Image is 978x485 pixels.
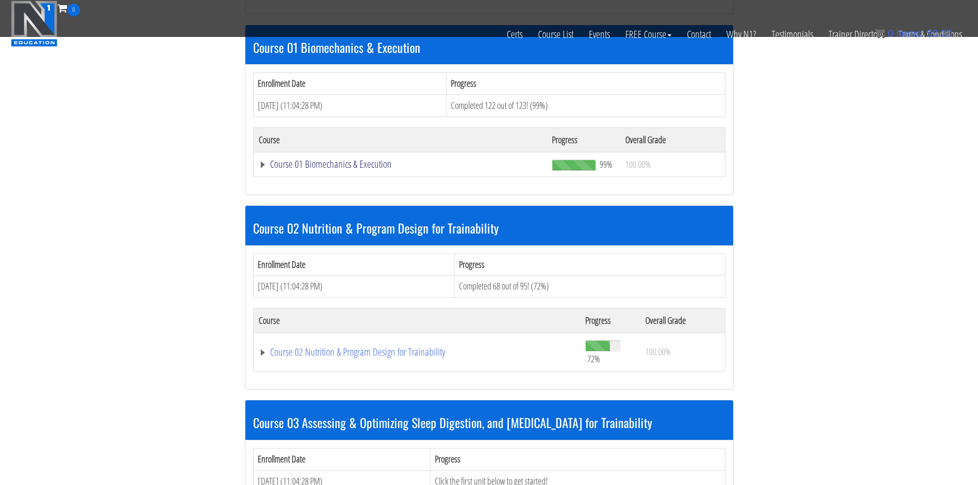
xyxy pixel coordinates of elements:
img: n1-education [11,1,57,47]
th: Progress [447,73,725,95]
th: Enrollment Date [253,73,447,95]
span: 99% [600,159,612,170]
a: Terms & Conditions [891,16,970,52]
th: Progress [547,127,620,152]
a: Why N1? [719,16,764,52]
th: Progress [431,448,725,470]
bdi: 0.00 [927,28,952,39]
h3: Course 03 Assessing & Optimizing Sleep Digestion, and [MEDICAL_DATA] for Trainability [253,416,725,429]
a: Course 01 Biomechanics & Execution [259,159,542,169]
span: items: [896,28,924,39]
h3: Course 01 Biomechanics & Execution [253,41,725,54]
th: Progress [580,308,640,333]
img: icon11.png [875,28,885,38]
a: Trainer Directory [821,16,891,52]
a: Contact [679,16,719,52]
td: Completed 68 out of 95! (72%) [454,276,725,298]
th: Progress [454,254,725,276]
td: Completed 122 out of 123! (99%) [447,94,725,117]
th: Enrollment Date [253,448,431,470]
span: $ [927,28,932,39]
a: Testimonials [764,16,821,52]
a: 0 items: $0.00 [875,28,952,39]
a: Certs [499,16,530,52]
a: Course List [530,16,581,52]
th: Course [253,308,580,333]
td: [DATE] (11:04:28 PM) [253,276,454,298]
td: [DATE] (11:04:28 PM) [253,94,447,117]
a: Course 02 Nutrition & Program Design for Trainability [259,347,576,357]
th: Course [253,127,547,152]
span: 0 [888,28,893,39]
span: 72% [587,353,600,364]
td: 100.00% [640,333,725,371]
td: 100.00% [620,152,725,177]
th: Overall Grade [640,308,725,333]
a: FREE Course [618,16,679,52]
span: 0 [67,4,80,16]
a: 0 [57,1,80,15]
h3: Course 02 Nutrition & Program Design for Trainability [253,221,725,235]
a: Events [581,16,618,52]
th: Enrollment Date [253,254,454,276]
th: Overall Grade [620,127,725,152]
